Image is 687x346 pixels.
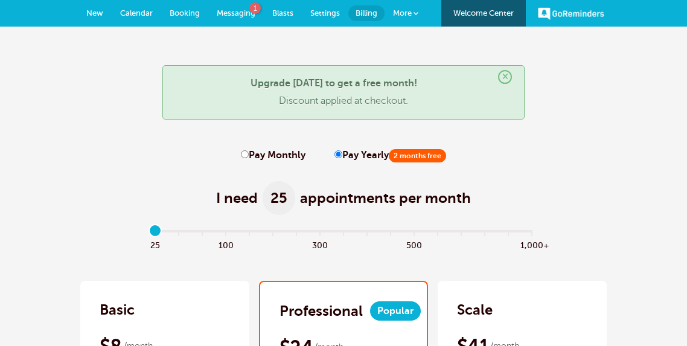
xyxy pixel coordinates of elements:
span: Billing [356,8,377,18]
span: I need [216,188,258,208]
span: Popular [370,301,421,321]
span: 1,000+ [520,237,544,251]
h2: Scale [457,300,493,319]
span: appointments per month [300,188,471,208]
label: Pay Monthly [241,150,305,161]
span: 2 months free [389,149,446,162]
input: Pay Yearly2 months free [334,150,342,158]
span: 25 [263,181,295,215]
span: More [393,8,412,18]
span: Blasts [272,8,293,18]
span: 300 [308,237,332,251]
span: 100 [214,237,238,251]
strong: Upgrade [DATE] to get a free month! [251,78,417,89]
span: Calendar [120,8,153,18]
h2: Professional [280,301,363,321]
a: Billing [348,5,385,21]
span: New [86,8,103,18]
label: Pay Yearly [334,150,446,161]
span: 25 [144,237,167,251]
input: Pay Monthly [241,150,249,158]
p: Discount applied at checkout. [175,95,512,107]
span: 500 [403,237,426,251]
span: Booking [170,8,200,18]
span: 1 [249,2,261,14]
span: × [498,70,512,84]
h2: Basic [100,300,135,319]
span: Settings [310,8,340,18]
span: Messaging [217,8,255,18]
